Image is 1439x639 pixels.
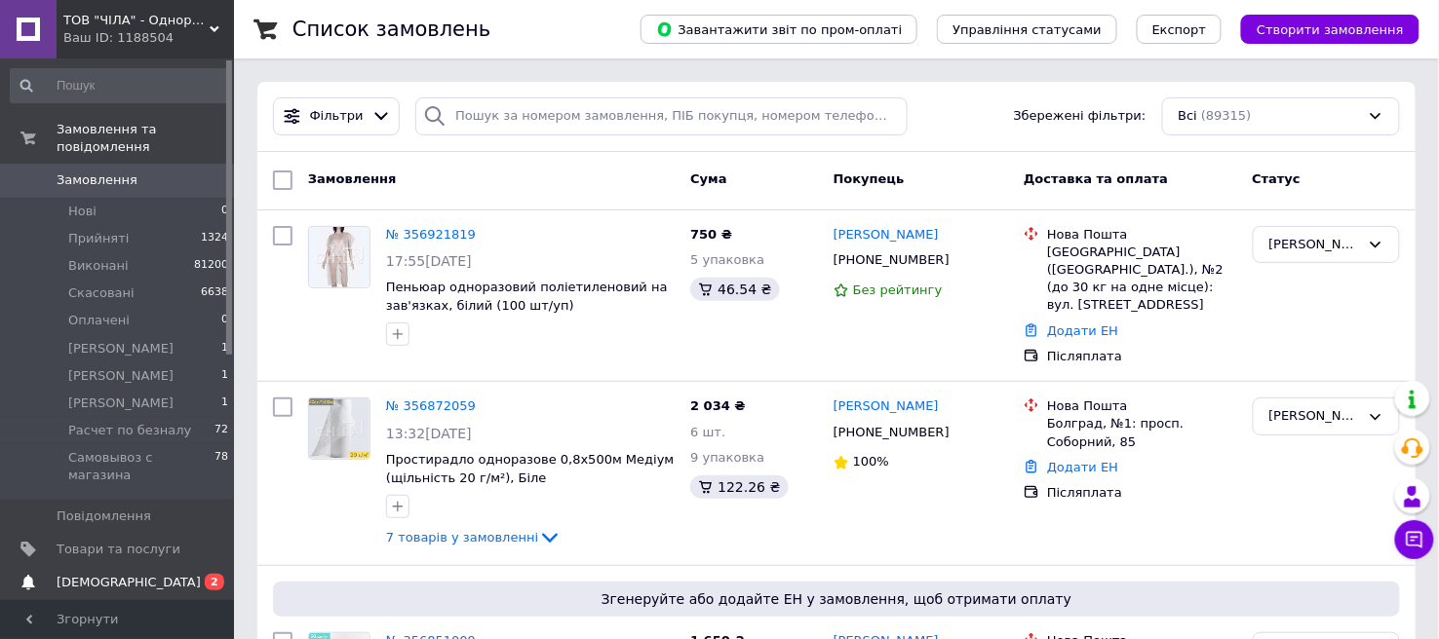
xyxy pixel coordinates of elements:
span: [PERSON_NAME] [68,367,174,385]
input: Пошук [10,68,230,103]
a: Фото товару [308,226,370,288]
span: 9 упаковка [690,450,764,465]
span: Оплачені [68,312,130,329]
span: Збережені фільтри: [1014,107,1147,126]
div: Нова Пошта [1047,226,1236,244]
div: Післяплата [1047,348,1236,365]
span: Фільтри [310,107,364,126]
span: Повідомлення [57,507,151,525]
span: Всі [1179,107,1198,126]
span: Створити замовлення [1257,22,1404,37]
span: Замовлення [308,171,396,186]
span: Нові [68,203,97,220]
button: Створити замовлення [1241,15,1420,44]
span: 1 [221,395,228,412]
button: Завантажити звіт по пром-оплаті [641,15,917,44]
span: Згенеруйте або додайте ЕН у замовлення, щоб отримати оплату [281,589,1392,609]
div: Аня Г [1269,235,1360,255]
span: Расчет по безналу [68,422,191,439]
span: 750 ₴ [690,227,732,242]
div: 46.54 ₴ [690,278,779,301]
span: Доставка та оплата [1024,171,1168,186]
span: Статус [1253,171,1302,186]
a: 7 товарів у замовленні [386,530,562,545]
a: Пеньюар одноразовий поліетиленовий на зав'язках, білий (100 шт/уп) [386,280,668,313]
div: 122.26 ₴ [690,475,788,499]
span: Експорт [1152,22,1207,37]
span: Прийняті [68,230,129,247]
span: 17:55[DATE] [386,253,472,269]
span: Завантажити звіт по пром-оплаті [656,20,902,38]
span: Виконані [68,257,129,275]
span: Товари та послуги [57,541,180,558]
span: Замовлення [57,171,137,189]
span: 5 упаковка [690,252,764,267]
a: Додати ЕН [1047,460,1118,474]
span: 100% [853,454,889,469]
span: 1 [221,367,228,385]
span: [PERSON_NAME] [68,340,174,357]
a: Фото товару [308,397,370,460]
span: 72 [214,422,228,439]
a: Додати ЕН [1047,323,1118,338]
div: [PHONE_NUMBER] [830,247,953,273]
span: 1 [221,340,228,357]
img: Фото товару [309,398,369,459]
span: Покупець [834,171,905,186]
span: [PERSON_NAME] [68,395,174,412]
h1: Список замовлень [292,18,490,41]
div: Післяплата [1047,484,1236,502]
a: № 356921819 [386,227,476,242]
span: Замовлення та повідомлення [57,121,234,156]
button: Чат з покупцем [1395,520,1434,559]
span: 2 034 ₴ [690,398,745,413]
span: Управління статусами [953,22,1102,37]
input: Пошук за номером замовлення, ПІБ покупця, номером телефону, Email, номером накладної [415,97,908,135]
span: 1324 [201,230,228,247]
span: 13:32[DATE] [386,426,472,441]
div: [GEOGRAPHIC_DATA] ([GEOGRAPHIC_DATA].), №2 (до 30 кг на одне місце): вул. [STREET_ADDRESS] [1047,244,1236,315]
span: 78 [214,449,228,484]
span: Самовывоз с магазина [68,449,214,484]
span: Cума [690,171,726,186]
div: [PHONE_NUMBER] [830,420,953,445]
button: Управління статусами [937,15,1117,44]
a: № 356872059 [386,398,476,413]
span: ТОВ "ЧІЛА" - Одноразова продукція [63,12,210,29]
a: Простирадло одноразове 0,8х500м Медіум (щільність 20 г/м²), Біле [386,452,674,485]
span: [DEMOGRAPHIC_DATA] [57,574,201,591]
span: 6 шт. [690,425,725,439]
span: Без рейтингу [853,282,943,297]
span: Скасовані [68,284,135,302]
span: 0 [221,312,228,329]
img: Фото товару [309,227,369,287]
span: 6638 [201,284,228,302]
button: Експорт [1137,15,1223,44]
div: Болград, №1: просп. Соборний, 85 [1047,415,1236,450]
span: 81200 [194,257,228,275]
span: 0 [221,203,228,220]
a: [PERSON_NAME] [834,397,939,416]
a: [PERSON_NAME] [834,226,939,244]
div: Аня [1269,406,1360,427]
a: Створити замовлення [1222,21,1420,36]
div: Ваш ID: 1188504 [63,29,234,47]
div: Нова Пошта [1047,397,1236,415]
span: 2 [205,574,224,590]
span: 7 товарів у замовленні [386,530,538,545]
span: (89315) [1201,108,1252,123]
